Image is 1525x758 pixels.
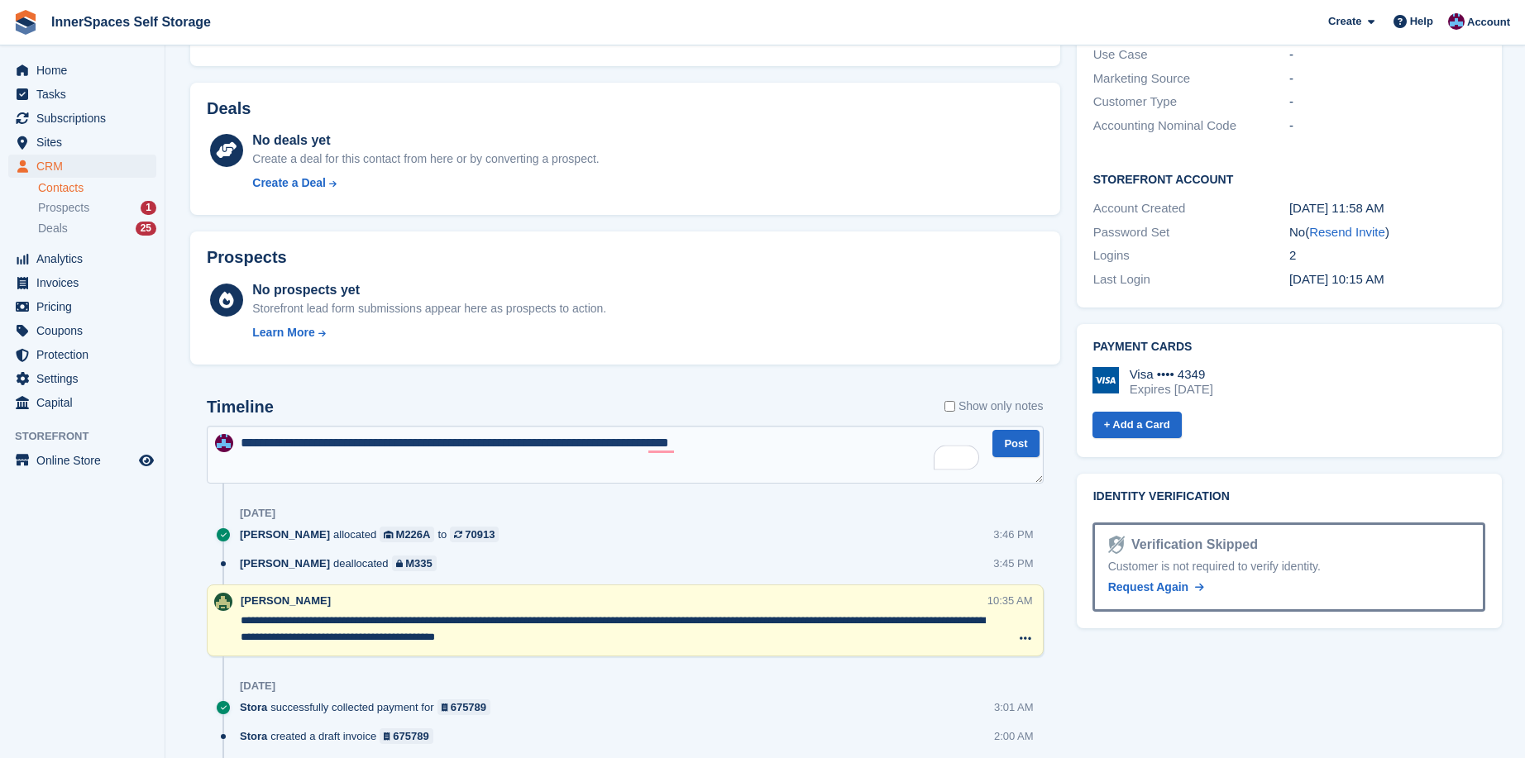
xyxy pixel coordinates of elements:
div: 675789 [393,728,428,744]
div: [DATE] [240,679,275,693]
button: Post [992,430,1039,457]
div: 25 [136,222,156,236]
span: Coupons [36,319,136,342]
div: M226A [396,527,431,542]
span: CRM [36,155,136,178]
div: created a draft invoice [240,728,442,744]
div: [DATE] [240,507,275,520]
div: - [1289,93,1485,112]
div: Customer is not required to verify identity. [1108,558,1470,575]
a: Prospects 1 [38,199,156,217]
span: Deals [38,221,68,236]
a: menu [8,83,156,106]
div: M335 [405,555,433,571]
a: 70913 [450,527,499,542]
span: Showing 5 of 7 total invoices [846,32,992,45]
div: deallocated [240,555,445,571]
a: 675789 [380,728,433,744]
img: Paul Allo [1448,13,1465,30]
div: No [1289,223,1485,242]
div: No prospects yet [252,280,606,300]
div: 2:00 AM [994,728,1034,744]
img: Identity Verification Ready [1108,536,1125,554]
a: menu [8,107,156,130]
span: Stora [240,728,267,744]
div: - [1289,69,1485,88]
div: Logins [1093,246,1289,265]
h2: Payment cards [1093,341,1486,354]
span: [PERSON_NAME] [241,594,331,607]
h2: Storefront Account [1093,170,1486,187]
div: 1 [141,201,156,215]
div: Last Login [1093,270,1289,289]
div: 675789 [451,699,486,715]
a: menu [8,271,156,294]
a: Request Again [1108,579,1204,596]
a: Deals 25 [38,220,156,237]
div: Accounting Nominal Code [1093,117,1289,136]
div: Customer Type [1093,93,1289,112]
span: Prospects [38,200,89,216]
h2: Prospects [207,248,287,267]
div: Marketing Source [1093,69,1289,88]
span: Capital [36,391,136,414]
h2: Deals [207,99,251,118]
h2: Identity verification [1093,490,1486,503]
span: ( ) [1305,225,1389,239]
div: Create a Deal [252,174,326,192]
a: Contacts [38,180,156,196]
a: View All [1000,32,1044,45]
a: menu [8,131,156,154]
a: Learn More [252,324,606,341]
div: - [1289,45,1485,64]
span: Online Store [36,449,136,472]
div: 70913 [465,527,495,542]
span: Invoices [36,271,136,294]
span: Tasks [36,83,136,106]
span: Settings [36,367,136,390]
span: [PERSON_NAME] [240,555,330,571]
textarea: To enrich screen reader interactions, please activate Accessibility in Grammarly extension settings [207,426,1044,484]
a: Resend Invite [1309,225,1385,239]
a: M335 [392,555,437,571]
img: Paul Allo [215,434,233,452]
a: menu [8,295,156,318]
span: Pricing [36,295,136,318]
div: Verification Skipped [1125,535,1258,555]
time: 2025-07-11 09:15:18 UTC [1289,272,1384,286]
img: stora-icon-8386f47178a22dfd0bd8f6a31ec36ba5ce8667c1dd55bd0f319d3a0aa187defe.svg [13,10,38,35]
div: 10:35 AM [987,593,1033,608]
a: menu [8,59,156,82]
span: Request Again [1108,580,1189,594]
div: No deals yet [252,131,599,150]
span: Home [36,59,136,82]
label: Show only notes [944,398,1044,415]
img: Visa Logo [1092,367,1119,393]
span: [PERSON_NAME] [240,527,330,542]
div: 3:46 PM [993,527,1033,542]
a: menu [8,391,156,414]
span: Create [1328,13,1361,30]
span: Analytics [36,247,136,270]
div: Password Set [1093,223,1289,242]
a: InnerSpaces Self Storage [45,8,218,36]
span: Sites [36,131,136,154]
span: Storefront [15,428,165,445]
span: Account [1467,14,1510,31]
div: Expires [DATE] [1130,382,1213,397]
span: Stora [240,699,267,715]
div: Visa •••• 4349 [1130,367,1213,382]
img: Paula Amey [214,593,232,611]
span: Help [1410,13,1433,30]
div: Learn More [252,324,314,341]
a: Preview store [136,451,156,470]
a: + Add a Card [1092,412,1182,439]
span: Subscriptions [36,107,136,130]
div: 3:01 AM [994,699,1034,715]
div: Use Case [1093,45,1289,64]
div: Storefront lead form submissions appear here as prospects to action. [252,300,606,317]
div: Account Created [1093,199,1289,218]
a: menu [8,247,156,270]
span: Protection [36,343,136,366]
div: 2 [1289,246,1485,265]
